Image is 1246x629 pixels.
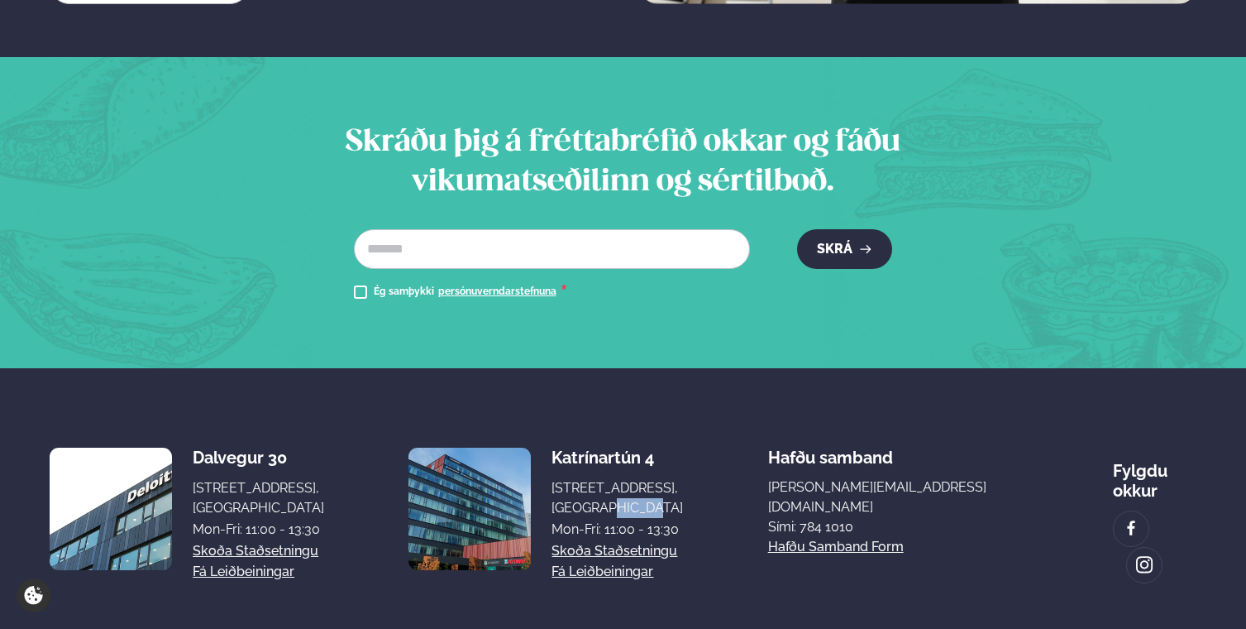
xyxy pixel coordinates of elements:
[50,448,172,570] img: image alt
[374,282,567,302] div: Ég samþykki
[797,229,892,269] button: Skrá
[408,448,531,570] img: image alt
[551,520,683,540] div: Mon-Fri: 11:00 - 13:30
[768,537,904,557] a: Hafðu samband form
[298,123,948,203] h2: Skráðu þig á fréttabréfið okkar og fáðu vikumatseðilinn og sértilboð.
[438,286,556,299] a: persónuverndarstefnuna
[1135,555,1153,574] img: image alt
[551,448,683,468] div: Katrínartún 4
[193,562,294,582] a: Fá leiðbeiningar
[1127,548,1162,583] a: image alt
[1113,448,1196,501] div: Fylgdu okkur
[768,435,893,468] span: Hafðu samband
[551,562,653,582] a: Fá leiðbeiningar
[17,579,50,612] a: Cookie settings
[1114,511,1148,546] a: image alt
[551,541,677,561] a: Skoða staðsetningu
[768,478,1029,517] a: [PERSON_NAME][EMAIL_ADDRESS][DOMAIN_NAME]
[193,520,324,540] div: Mon-Fri: 11:00 - 13:30
[1122,519,1140,538] img: image alt
[768,517,1029,537] p: Sími: 784 1010
[193,541,318,561] a: Skoða staðsetningu
[551,478,683,518] div: [STREET_ADDRESS], [GEOGRAPHIC_DATA]
[193,448,324,468] div: Dalvegur 30
[193,478,324,518] div: [STREET_ADDRESS], [GEOGRAPHIC_DATA]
